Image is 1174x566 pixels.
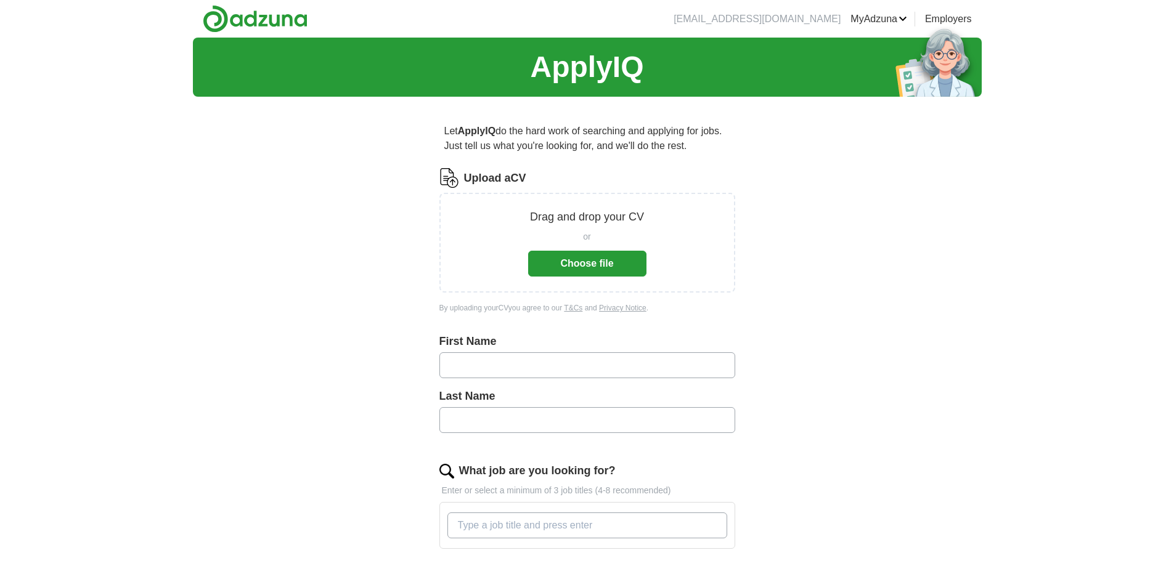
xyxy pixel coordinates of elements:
[464,170,526,187] label: Upload a CV
[439,333,735,350] label: First Name
[459,463,616,479] label: What job are you looking for?
[674,12,841,26] li: [EMAIL_ADDRESS][DOMAIN_NAME]
[583,230,590,243] span: or
[439,168,459,188] img: CV Icon
[528,251,646,277] button: Choose file
[530,45,643,89] h1: ApplyIQ
[850,12,907,26] a: MyAdzuna
[439,484,735,497] p: Enter or select a minimum of 3 job titles (4-8 recommended)
[925,12,972,26] a: Employers
[439,119,735,158] p: Let do the hard work of searching and applying for jobs. Just tell us what you're looking for, an...
[439,464,454,479] img: search.png
[530,209,644,225] p: Drag and drop your CV
[599,304,646,312] a: Privacy Notice
[439,302,735,313] div: By uploading your CV you agree to our and .
[458,126,495,136] strong: ApplyIQ
[564,304,582,312] a: T&Cs
[439,388,735,405] label: Last Name
[447,512,727,538] input: Type a job title and press enter
[203,5,308,33] img: Adzuna logo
